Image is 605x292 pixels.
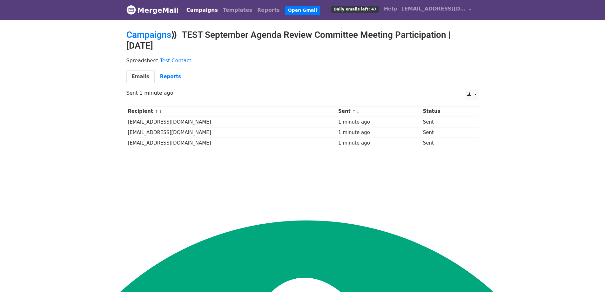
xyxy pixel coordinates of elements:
a: Reports [155,70,186,83]
td: Sent [421,127,471,138]
a: ↑ [352,109,356,114]
a: MergeMail [126,3,179,17]
a: Campaigns [184,4,220,17]
a: ↓ [159,109,162,114]
td: [EMAIL_ADDRESS][DOMAIN_NAME] [126,138,337,148]
td: Sent [421,117,471,127]
th: Recipient [126,106,337,117]
img: MergeMail logo [126,5,136,15]
a: Test Contact [160,58,192,64]
span: Daily emails left: 47 [331,6,379,13]
div: 1 minute ago [338,129,420,136]
h2: ⟫ TEST September Agenda Review Committee Meeting Participation | [DATE] [126,30,479,51]
a: ↓ [356,109,360,114]
p: Spreadsheet: [126,57,479,64]
div: 1 minute ago [338,139,420,147]
a: [EMAIL_ADDRESS][DOMAIN_NAME] [400,3,474,17]
a: Templates [220,4,255,17]
a: Help [381,3,400,15]
a: Open Gmail [285,6,320,15]
td: [EMAIL_ADDRESS][DOMAIN_NAME] [126,117,337,127]
td: [EMAIL_ADDRESS][DOMAIN_NAME] [126,127,337,138]
a: Daily emails left: 47 [329,3,381,15]
span: [EMAIL_ADDRESS][DOMAIN_NAME] [402,5,466,13]
td: Sent [421,138,471,148]
div: 1 minute ago [338,119,420,126]
a: Campaigns [126,30,171,40]
th: Status [421,106,471,117]
th: Sent [337,106,421,117]
a: Emails [126,70,155,83]
p: Sent 1 minute ago [126,90,479,96]
a: Reports [255,4,282,17]
a: ↑ [155,109,158,114]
